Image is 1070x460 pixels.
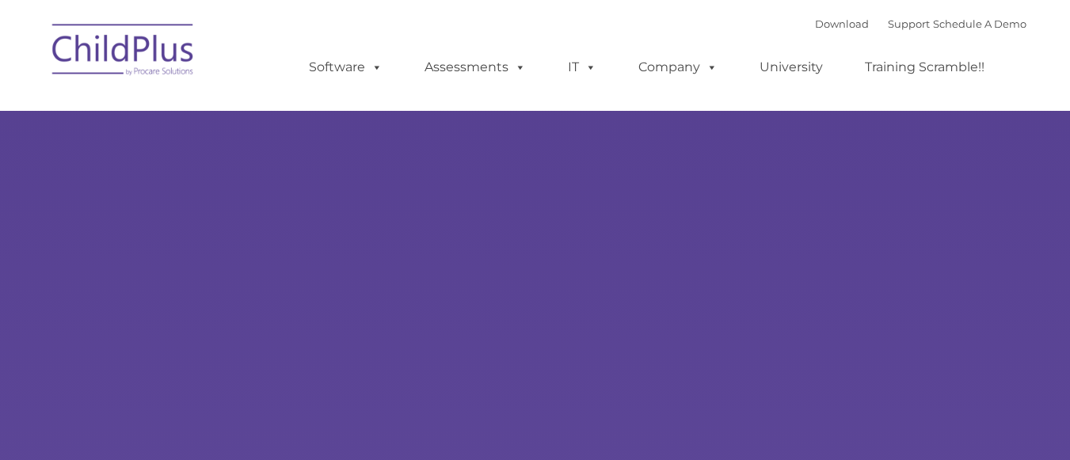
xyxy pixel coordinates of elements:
a: Schedule A Demo [933,17,1026,30]
a: Assessments [409,51,542,83]
a: University [744,51,839,83]
a: IT [552,51,612,83]
a: Support [888,17,930,30]
a: Download [815,17,869,30]
font: | [815,17,1026,30]
a: Training Scramble!! [849,51,1000,83]
a: Software [293,51,398,83]
a: Company [623,51,733,83]
img: ChildPlus by Procare Solutions [44,13,203,92]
